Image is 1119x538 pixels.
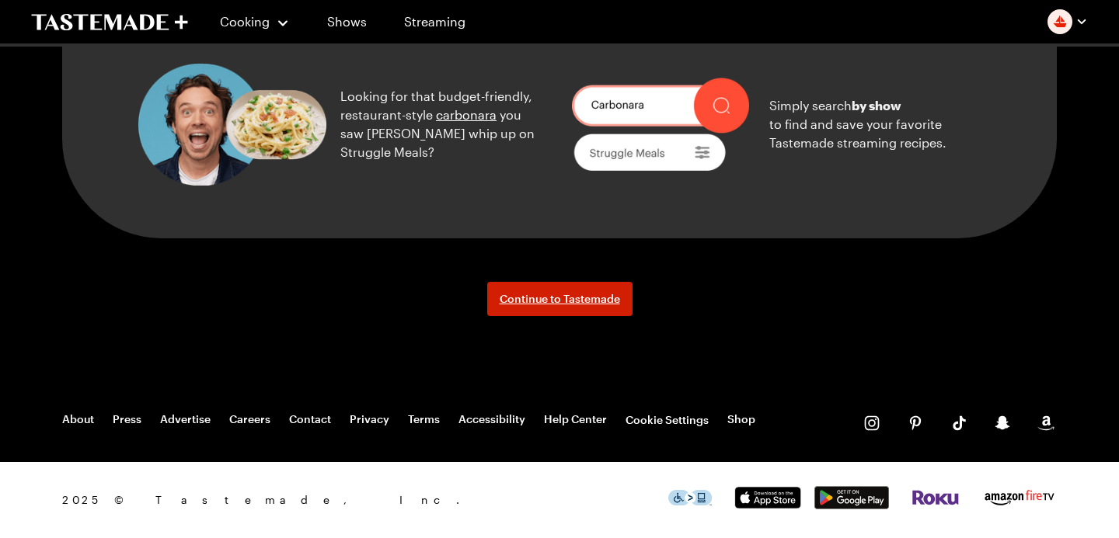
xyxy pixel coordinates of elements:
img: This icon serves as a link to download the Level Access assistive technology app for individuals ... [668,490,712,506]
a: Careers [229,412,270,428]
a: Google Play [814,497,889,512]
img: App Store [730,487,805,509]
a: This icon serves as a link to download the Level Access assistive technology app for individuals ... [668,493,712,508]
img: Roku [911,490,960,505]
button: Profile picture [1048,9,1088,34]
a: Amazon Fire TV [982,496,1057,511]
a: carbonara [436,107,497,122]
a: Terms [408,412,440,428]
a: App Store [730,496,805,511]
img: Profile picture [1048,9,1072,34]
img: Google Play [814,486,889,508]
a: Continue to Tastemade [487,282,633,316]
a: Roku [911,493,960,508]
img: Amazon Fire TV [982,487,1057,508]
a: To Tastemade Home Page [31,13,188,31]
button: Cookie Settings [626,412,709,428]
a: Help Center [544,412,607,428]
a: Shop [727,412,755,428]
span: 2025 © Tastemade, Inc. [62,491,668,508]
span: Cooking [220,14,270,29]
p: Simply search to find and save your favorite Tastemade streaming recipes. [769,96,981,152]
a: Privacy [350,412,389,428]
a: Press [113,412,141,428]
strong: by show [852,98,901,113]
button: Cooking [219,3,290,40]
a: About [62,412,94,428]
a: Advertise [160,412,211,428]
nav: Footer [62,412,755,428]
p: Looking for that budget-friendly, restaurant-style you saw [PERSON_NAME] whip up on Struggle Meals? [340,87,547,161]
a: Accessibility [458,412,525,428]
a: Contact [289,412,331,428]
span: Continue to Tastemade [500,291,620,307]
